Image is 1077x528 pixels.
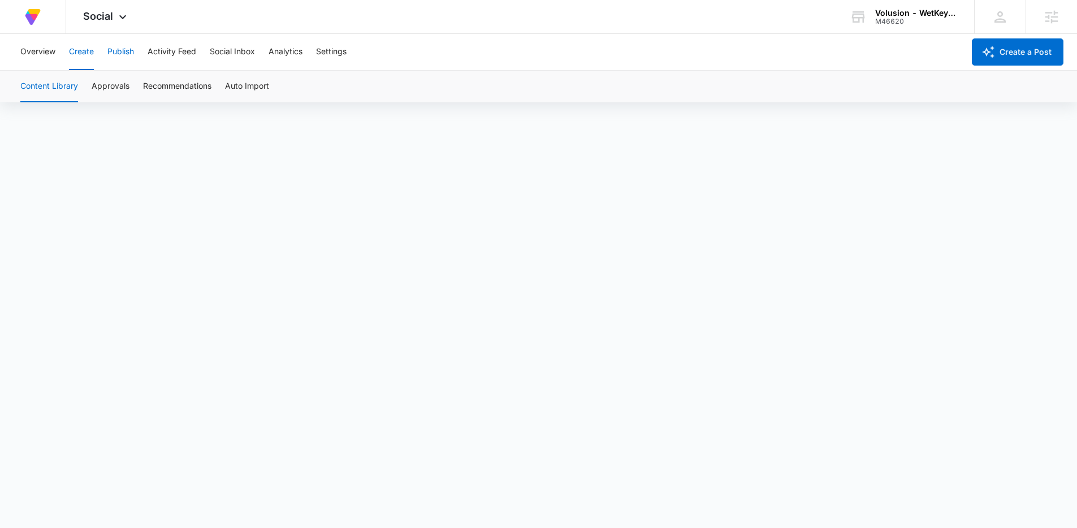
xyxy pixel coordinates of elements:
button: Recommendations [143,71,211,102]
button: Create a Post [972,38,1063,66]
button: Analytics [269,34,302,70]
button: Overview [20,34,55,70]
div: account name [875,8,958,18]
button: Content Library [20,71,78,102]
button: Approvals [92,71,129,102]
button: Publish [107,34,134,70]
img: Volusion [23,7,43,27]
button: Activity Feed [148,34,196,70]
button: Settings [316,34,347,70]
span: Social [83,10,113,22]
button: Auto Import [225,71,269,102]
button: Social Inbox [210,34,255,70]
div: account id [875,18,958,25]
button: Create [69,34,94,70]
